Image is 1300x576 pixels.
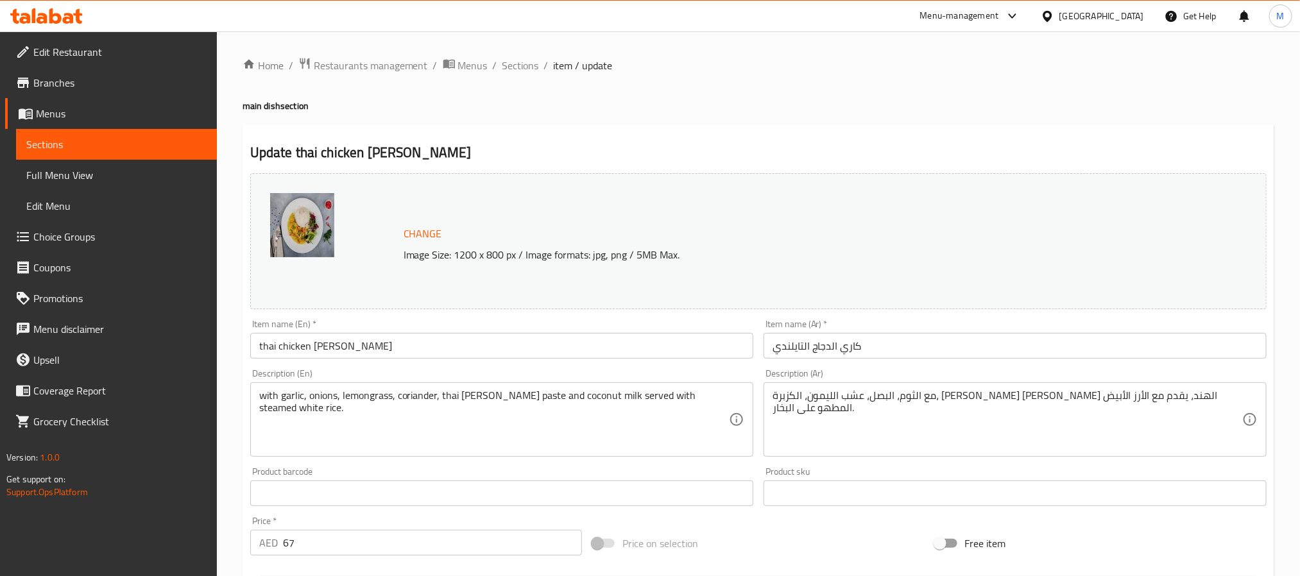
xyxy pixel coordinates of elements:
li: / [493,58,497,73]
span: Branches [33,75,207,90]
span: Choice Groups [33,229,207,244]
input: Please enter product sku [764,480,1267,506]
div: [GEOGRAPHIC_DATA] [1059,9,1144,23]
span: Free item [965,536,1006,551]
a: Edit Restaurant [5,37,217,67]
h4: main dish section [243,99,1274,112]
span: Version: [6,449,38,466]
input: Please enter price [283,530,582,555]
p: Image Size: 1200 x 800 px / Image formats: jpg, png / 5MB Max. [398,247,1131,262]
p: AED [259,535,278,550]
a: Sections [16,129,217,160]
input: Enter name En [250,333,753,359]
span: Edit Restaurant [33,44,207,60]
span: Grocery Checklist [33,414,207,429]
span: M [1277,9,1285,23]
a: Full Menu View [16,160,217,191]
span: Coupons [33,260,207,275]
a: Upsell [5,344,217,375]
span: Price on selection [622,536,698,551]
li: / [433,58,438,73]
span: Menu disclaimer [33,321,207,337]
button: Change [398,221,447,247]
span: Menus [36,106,207,121]
a: Grocery Checklist [5,406,217,437]
h2: Update thai chicken [PERSON_NAME] [250,143,1267,162]
span: Coverage Report [33,383,207,398]
span: Menus [458,58,488,73]
span: Edit Menu [26,198,207,214]
li: / [544,58,549,73]
a: Branches [5,67,217,98]
a: Edit Menu [16,191,217,221]
textarea: مع الثوم، البصل، عشب الليمون، الكزبرة، [PERSON_NAME] [PERSON_NAME] الهند، يقدم مع الأرز الأبيض ال... [773,389,1242,450]
a: Menu disclaimer [5,314,217,344]
span: Upsell [33,352,207,368]
a: Coverage Report [5,375,217,406]
span: Full Menu View [26,167,207,183]
li: / [289,58,293,73]
span: Get support on: [6,471,65,487]
a: Restaurants management [298,57,428,74]
input: Enter name Ar [764,333,1267,359]
input: Please enter product barcode [250,480,753,506]
a: Promotions [5,283,217,314]
img: 3Thai_Chicken_Curry638944723267663685.jpg [270,193,334,257]
span: Promotions [33,291,207,306]
span: item / update [554,58,613,73]
span: Sections [26,137,207,152]
a: Coupons [5,252,217,283]
nav: breadcrumb [243,57,1274,74]
span: Change [404,224,442,243]
a: Menus [5,98,217,129]
a: Sections [502,58,539,73]
textarea: with garlic, onions, lemongrass, coriander, thai [PERSON_NAME] paste and coconut milk served with... [259,389,729,450]
a: Support.OpsPlatform [6,484,88,500]
span: Restaurants management [314,58,428,73]
a: Menus [443,57,488,74]
a: Home [243,58,284,73]
a: Choice Groups [5,221,217,252]
span: 1.0.0 [40,449,60,466]
div: Menu-management [920,8,999,24]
